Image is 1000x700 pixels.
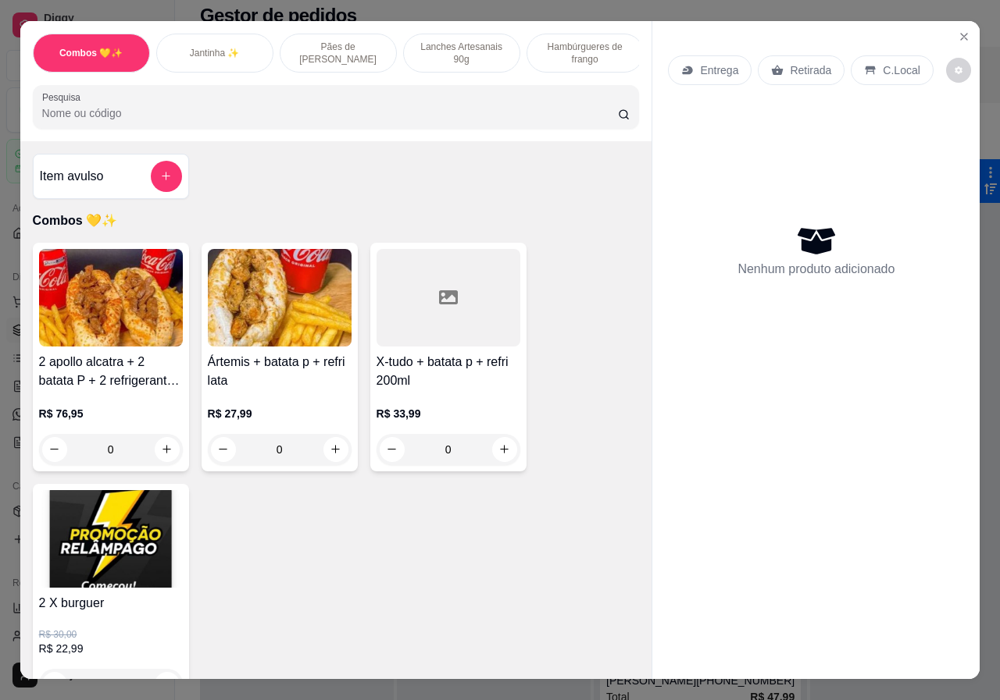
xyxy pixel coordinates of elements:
[946,58,971,83] button: decrease-product-quantity
[737,260,895,279] p: Nenhum produto adicionado
[33,211,640,230] p: Combos 💛✨
[39,249,183,346] img: product-image
[416,41,507,66] p: Lanches Artesanais 90g
[40,167,104,186] h4: Item avulso
[39,628,183,641] p: R$ 30,00
[883,62,920,78] p: C.Local
[293,41,384,66] p: Pães de [PERSON_NAME]
[39,641,183,656] p: R$ 22,99
[59,47,123,59] p: Combos 💛✨
[700,62,738,78] p: Entrega
[377,406,520,421] p: R$ 33,99
[151,161,182,192] button: add-separate-item
[790,62,831,78] p: Retirada
[540,41,630,66] p: Hambúrgueres de frango
[39,353,183,390] h4: 2 apollo alcatra + 2 batata P + 2 refrigerantes lata
[39,594,183,613] h4: 2 X burguer
[190,47,240,59] p: Jantinha ✨
[208,353,352,390] h4: Ártemis + batata p + refri lata
[377,353,520,390] h4: X-tudo + batata p + refri 200ml
[42,105,618,121] input: Pesquisa
[208,249,352,346] img: product-image
[39,490,183,588] img: product-image
[952,24,977,49] button: Close
[39,406,183,421] p: R$ 76,95
[42,91,86,104] label: Pesquisa
[208,406,352,421] p: R$ 27,99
